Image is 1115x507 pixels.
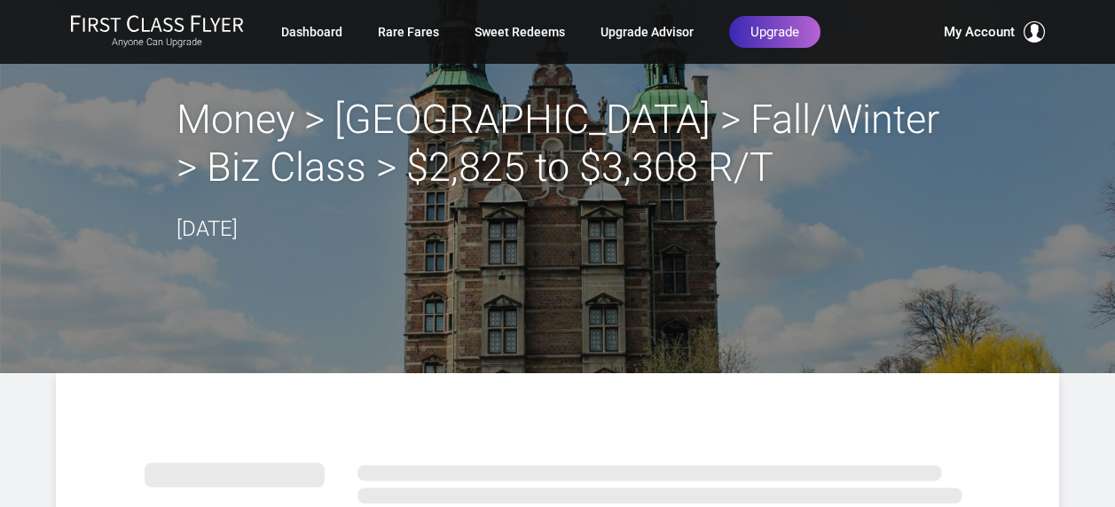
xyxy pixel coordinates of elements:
a: Rare Fares [378,16,439,48]
a: Upgrade Advisor [601,16,694,48]
a: Sweet Redeems [475,16,565,48]
time: [DATE] [177,216,238,241]
img: First Class Flyer [70,14,244,33]
a: Upgrade [729,16,821,48]
small: Anyone Can Upgrade [70,36,244,49]
h2: Money > [GEOGRAPHIC_DATA] > Fall/Winter > Biz Class > $2,825 to $3,308 R/T [177,96,939,191]
a: Dashboard [281,16,342,48]
a: First Class FlyerAnyone Can Upgrade [70,14,244,50]
button: My Account [944,21,1045,43]
span: My Account [944,21,1015,43]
